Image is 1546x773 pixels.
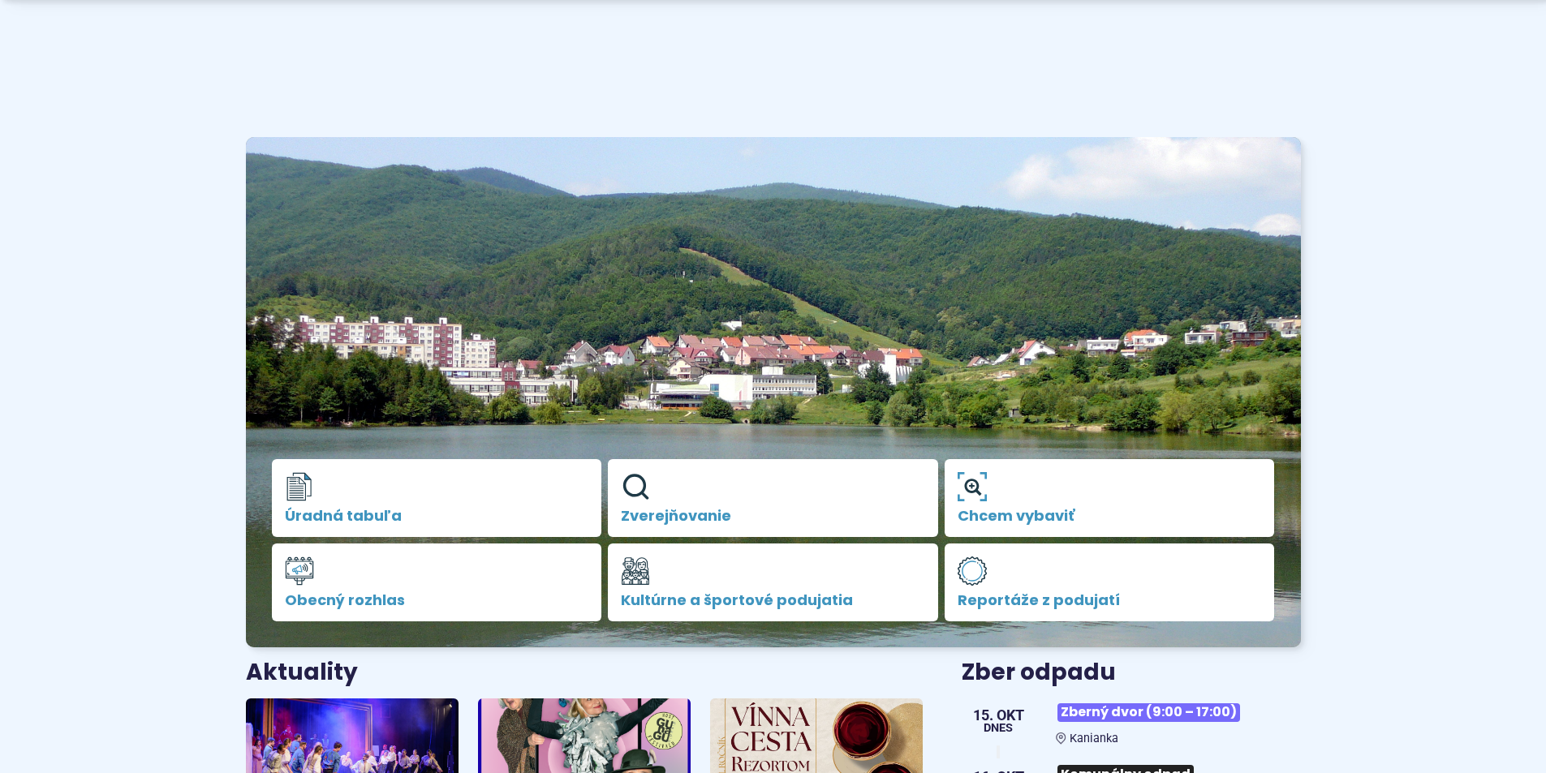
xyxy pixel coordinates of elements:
[621,592,925,608] span: Kultúrne a športové podujatia
[246,660,358,685] h3: Aktuality
[962,660,1300,685] h3: Zber odpadu
[285,508,589,524] span: Úradná tabuľa
[1070,732,1118,745] span: Kanianka
[958,592,1262,608] span: Reportáže z podujatí
[945,543,1275,621] a: Reportáže z podujatí
[973,723,1024,734] span: Dnes
[1057,703,1240,722] span: Zberný dvor (9:00 – 17:00)
[962,697,1300,745] a: Zberný dvor (9:00 – 17:00) Kanianka 15. okt Dnes
[973,708,1024,723] span: 15. okt
[945,459,1275,537] a: Chcem vybaviť
[272,459,602,537] a: Úradná tabuľa
[608,543,938,621] a: Kultúrne a športové podujatia
[272,543,602,621] a: Obecný rozhlas
[285,592,589,608] span: Obecný rozhlas
[608,459,938,537] a: Zverejňovanie
[621,508,925,524] span: Zverejňovanie
[958,508,1262,524] span: Chcem vybaviť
